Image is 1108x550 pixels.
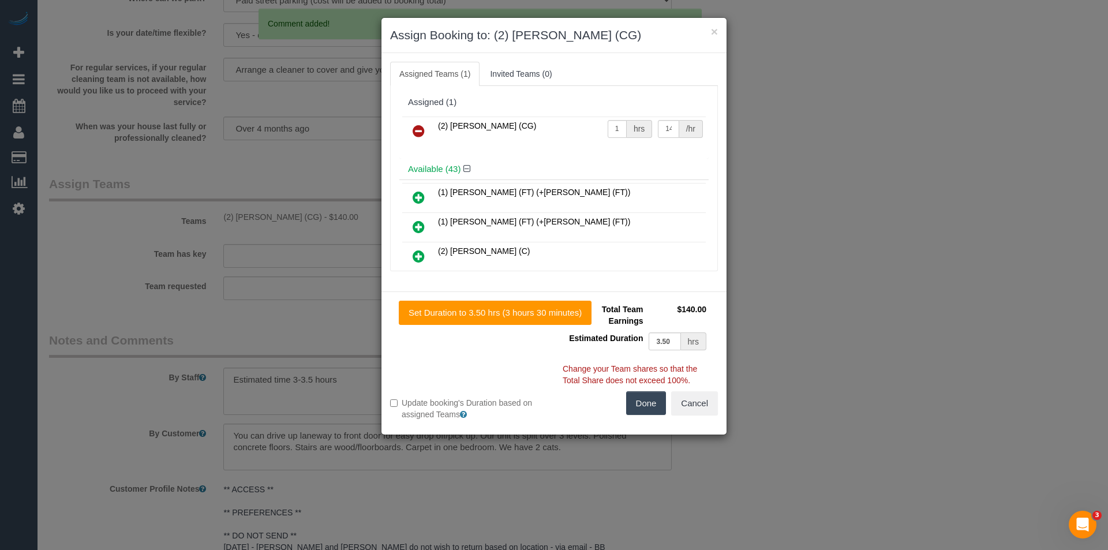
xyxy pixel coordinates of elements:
[1069,511,1096,538] iframe: Intercom live chat
[481,62,561,86] a: Invited Teams (0)
[627,120,652,138] div: hrs
[711,25,718,38] button: ×
[681,332,706,350] div: hrs
[390,27,718,44] h3: Assign Booking to: (2) [PERSON_NAME] (CG)
[671,391,718,416] button: Cancel
[408,98,700,107] div: Assigned (1)
[646,301,709,330] td: $140.00
[626,391,667,416] button: Done
[390,397,545,420] label: Update booking's Duration based on assigned Teams
[563,301,646,330] td: Total Team Earnings
[399,301,592,325] button: Set Duration to 3.50 hrs (3 hours 30 minutes)
[569,334,643,343] span: Estimated Duration
[438,121,536,130] span: (2) [PERSON_NAME] (CG)
[390,62,480,86] a: Assigned Teams (1)
[438,217,630,226] span: (1) [PERSON_NAME] (FT) (+[PERSON_NAME] (FT))
[438,188,630,197] span: (1) [PERSON_NAME] (FT) (+[PERSON_NAME] (FT))
[438,246,530,256] span: (2) [PERSON_NAME] (C)
[390,399,398,407] input: Update booking's Duration based on assigned Teams
[408,164,700,174] h4: Available (43)
[1092,511,1102,520] span: 3
[679,120,703,138] div: /hr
